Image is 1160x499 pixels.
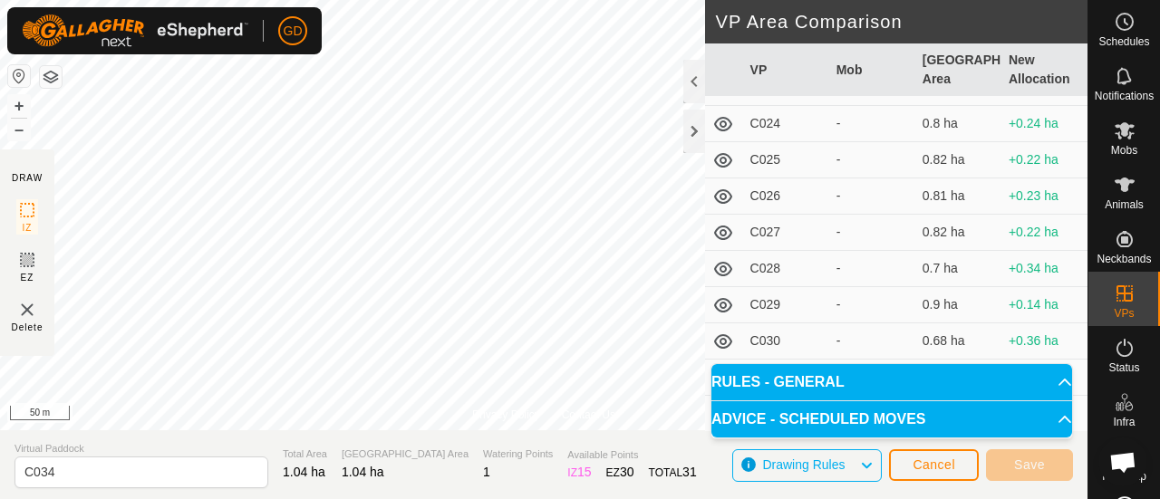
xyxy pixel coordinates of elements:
a: Contact Us [562,407,615,423]
td: C031 [743,360,829,396]
span: Delete [12,321,43,334]
td: 0.82 ha [915,215,1001,251]
p-accordion-header: ADVICE - SCHEDULED MOVES [711,401,1072,437]
td: 0.71 ha [915,360,1001,396]
div: - [836,187,908,206]
td: C026 [743,178,829,215]
td: 0.9 ha [915,287,1001,323]
div: - [836,331,908,350]
span: Animals [1105,199,1144,210]
div: EZ [606,463,634,482]
span: IZ [23,221,33,235]
img: VP [16,299,38,321]
button: Reset Map [8,65,30,87]
td: 0.81 ha [915,178,1001,215]
span: 1 [483,465,490,479]
span: Status [1108,362,1139,373]
span: Total Area [283,446,327,462]
td: +0.14 ha [1001,287,1087,323]
div: - [836,150,908,169]
td: 0.7 ha [915,251,1001,287]
th: [GEOGRAPHIC_DATA] Area [915,43,1001,97]
span: Save [1014,457,1045,472]
td: +0.36 ha [1001,323,1087,360]
span: Schedules [1098,36,1149,47]
span: ADVICE - SCHEDULED MOVES [711,412,925,427]
span: RULES - GENERAL [711,375,845,389]
div: TOTAL [649,463,697,482]
td: +0.22 ha [1001,215,1087,251]
span: Infra [1113,417,1135,427]
td: +0.34 ha [1001,251,1087,287]
p-accordion-header: RULES - GENERAL [711,364,1072,400]
span: VPs [1114,308,1134,319]
span: 30 [620,465,634,479]
td: +0.33 ha [1001,360,1087,396]
span: Heatmap [1102,471,1146,482]
td: +0.24 ha [1001,106,1087,142]
td: 0.82 ha [915,142,1001,178]
div: - [836,259,908,278]
span: 15 [577,465,592,479]
span: Neckbands [1097,254,1151,264]
td: C025 [743,142,829,178]
span: GD [284,22,303,41]
span: Notifications [1095,91,1154,101]
div: IZ [567,463,591,482]
td: C028 [743,251,829,287]
span: 1.04 ha [283,465,325,479]
span: Virtual Paddock [14,441,268,456]
a: Privacy Policy [472,407,540,423]
button: Cancel [889,449,979,481]
th: New Allocation [1001,43,1087,97]
button: Map Layers [40,66,62,88]
span: Drawing Rules [762,457,845,472]
td: C030 [743,323,829,360]
button: Save [986,449,1073,481]
span: Cancel [913,457,955,472]
td: +0.22 ha [1001,142,1087,178]
div: - [836,114,908,133]
span: 1.04 ha [342,465,384,479]
td: C027 [743,215,829,251]
div: - [836,295,908,314]
h2: VP Area Comparison [716,11,1087,33]
td: C024 [743,106,829,142]
span: EZ [21,271,34,284]
div: Open chat [1098,437,1147,486]
img: Gallagher Logo [22,14,248,47]
button: + [8,95,30,117]
td: 0.68 ha [915,323,1001,360]
td: C029 [743,287,829,323]
span: Mobs [1111,145,1137,156]
span: Watering Points [483,446,553,462]
button: – [8,119,30,140]
div: DRAW [12,171,43,185]
th: Mob [829,43,915,97]
span: Available Points [567,447,696,463]
th: VP [743,43,829,97]
span: 31 [682,465,697,479]
td: 0.8 ha [915,106,1001,142]
td: +0.23 ha [1001,178,1087,215]
span: [GEOGRAPHIC_DATA] Area [342,446,469,462]
div: - [836,223,908,242]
